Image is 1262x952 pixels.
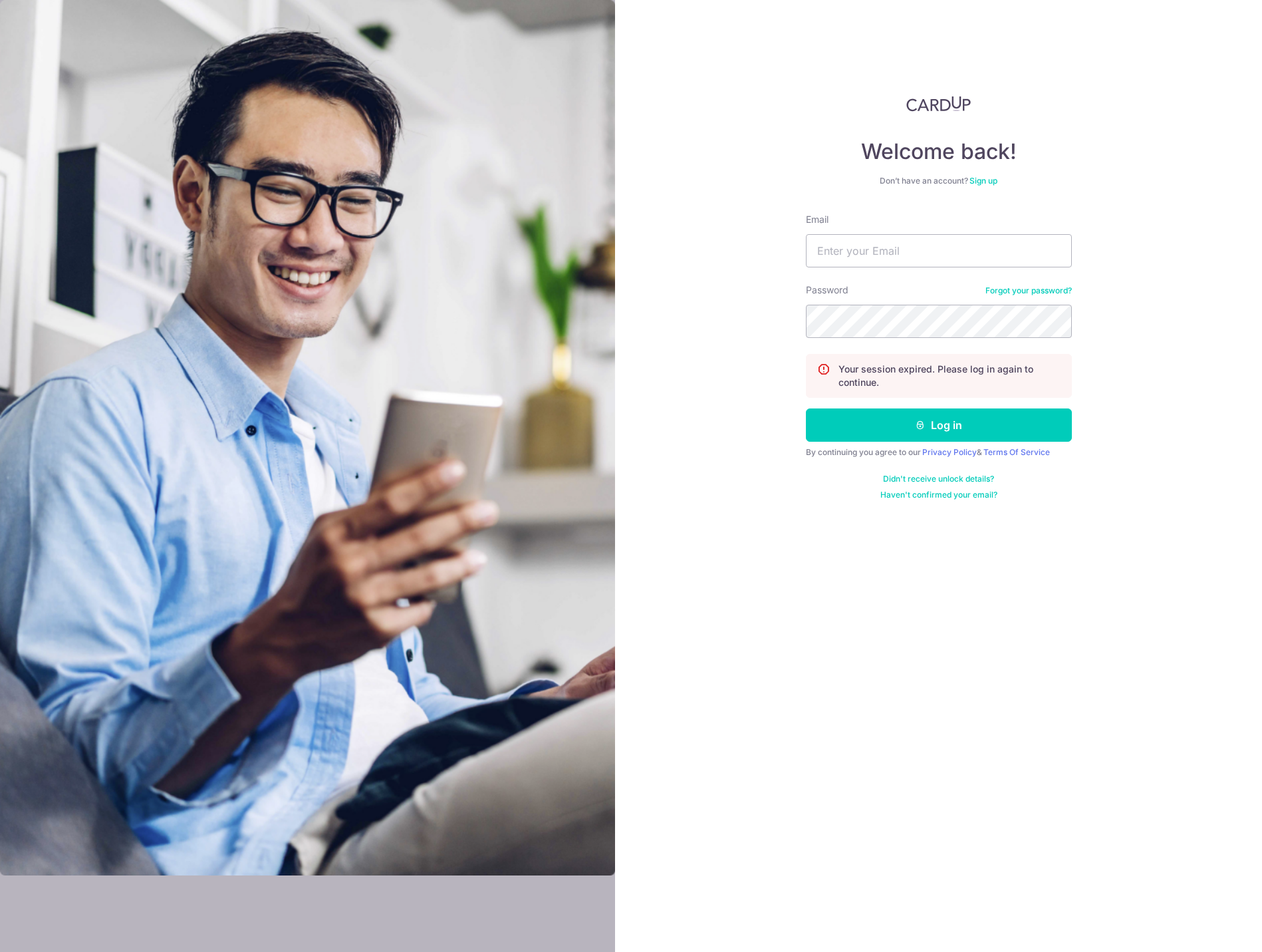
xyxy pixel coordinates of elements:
[806,408,1072,442] button: Log in
[806,283,848,297] label: Password
[806,447,1072,458] div: By continuing you agree to our &
[806,176,1072,186] div: Don’t have an account?
[806,213,828,226] label: Email
[922,447,977,457] a: Privacy Policy
[880,490,997,500] a: Haven't confirmed your email?
[806,234,1072,267] input: Enter your Email
[906,96,971,112] img: CardUp Logo
[883,474,994,484] a: Didn't receive unlock details?
[983,447,1050,457] a: Terms Of Service
[969,176,997,186] a: Sign up
[838,363,1061,389] p: Your session expired. Please log in again to continue.
[985,285,1072,296] a: Forgot your password?
[806,138,1072,165] h4: Welcome back!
